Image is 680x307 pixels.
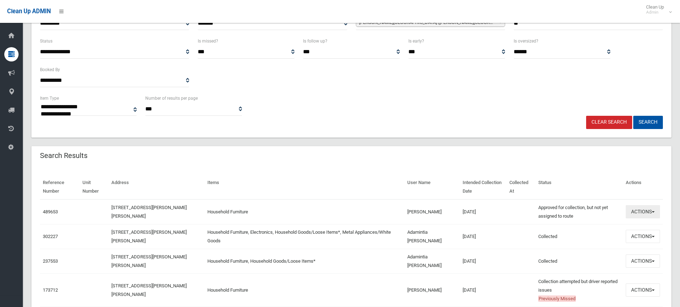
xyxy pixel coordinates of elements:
span: Previously Missed [538,296,576,302]
header: Search Results [31,149,96,163]
td: [DATE] [460,224,507,249]
td: Household Furniture [205,273,404,307]
td: Adamintia [PERSON_NAME] [404,224,460,249]
button: Actions [626,254,660,268]
th: Address [109,175,205,199]
button: Actions [626,230,660,243]
th: User Name [404,175,460,199]
th: Status [535,175,623,199]
th: Intended Collection Date [460,175,507,199]
th: Reference Number [40,175,80,199]
label: Booked By [40,66,60,74]
a: Clear Search [586,116,632,129]
label: Is missed? [198,37,218,45]
td: [PERSON_NAME] [404,273,460,307]
small: Admin [646,10,664,15]
button: Actions [626,283,660,297]
td: Approved for collection, but not yet assigned to route [535,199,623,224]
td: Household Furniture, Household Goods/Loose Items* [205,249,404,273]
td: [DATE] [460,249,507,273]
td: Collected [535,224,623,249]
button: Search [633,116,663,129]
label: Status [40,37,52,45]
span: Clean Up ADMIN [7,8,51,15]
label: Is oversized? [514,37,538,45]
th: Items [205,175,404,199]
a: 173712 [43,287,58,293]
td: [PERSON_NAME] [404,199,460,224]
th: Actions [623,175,663,199]
th: Unit Number [80,175,109,199]
label: Is early? [408,37,424,45]
th: Collected At [507,175,535,199]
button: Actions [626,205,660,218]
td: Collection attempted but driver reported issues [535,273,623,307]
a: [STREET_ADDRESS][PERSON_NAME][PERSON_NAME] [111,229,187,243]
a: [STREET_ADDRESS][PERSON_NAME][PERSON_NAME] [111,205,187,219]
label: Item Type [40,94,59,102]
a: 302227 [43,234,58,239]
td: Collected [535,249,623,273]
td: Household Furniture [205,199,404,224]
td: Adamintia [PERSON_NAME] [404,249,460,273]
a: [STREET_ADDRESS][PERSON_NAME][PERSON_NAME] [111,254,187,268]
label: Number of results per page [145,94,198,102]
a: 489653 [43,209,58,214]
a: [STREET_ADDRESS][PERSON_NAME][PERSON_NAME] [111,283,187,297]
label: Is follow up? [303,37,327,45]
td: [DATE] [460,273,507,307]
td: [DATE] [460,199,507,224]
span: Clean Up [643,4,671,15]
a: 237553 [43,258,58,264]
td: Household Furniture, Electronics, Household Goods/Loose Items*, Metal Appliances/White Goods [205,224,404,249]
